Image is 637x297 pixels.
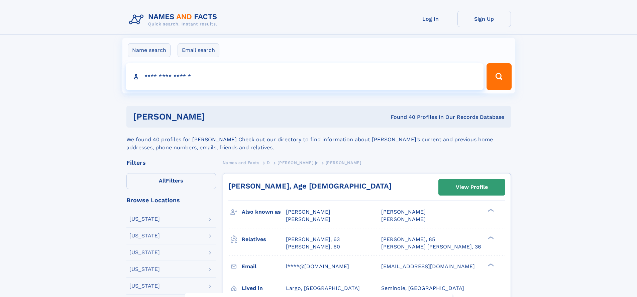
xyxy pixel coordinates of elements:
[267,160,270,165] span: D
[381,236,435,243] a: [PERSON_NAME], 85
[286,236,340,243] a: [PERSON_NAME], 63
[133,113,298,121] h1: [PERSON_NAME]
[242,283,286,294] h3: Lived in
[267,158,270,167] a: D
[456,179,488,195] div: View Profile
[326,160,361,165] span: [PERSON_NAME]
[128,43,171,57] label: Name search
[486,208,494,213] div: ❯
[126,63,484,90] input: search input
[278,158,318,167] a: [PERSON_NAME] jr
[298,114,504,121] div: Found 40 Profiles In Our Records Database
[457,11,511,27] a: Sign Up
[126,128,511,152] div: We found 40 profiles for [PERSON_NAME] Check out our directory to find information about [PERSON_...
[126,11,223,29] img: Logo Names and Facts
[439,179,505,195] a: View Profile
[129,250,160,255] div: [US_STATE]
[381,243,481,250] a: [PERSON_NAME] [PERSON_NAME], 36
[404,11,457,27] a: Log In
[242,206,286,218] h3: Also known as
[129,283,160,289] div: [US_STATE]
[129,216,160,222] div: [US_STATE]
[286,216,330,222] span: [PERSON_NAME]
[228,182,392,190] a: [PERSON_NAME], Age [DEMOGRAPHIC_DATA]
[487,63,511,90] button: Search Button
[126,197,216,203] div: Browse Locations
[159,177,166,184] span: All
[486,235,494,240] div: ❯
[129,267,160,272] div: [US_STATE]
[126,173,216,189] label: Filters
[178,43,219,57] label: Email search
[381,216,426,222] span: [PERSON_NAME]
[381,209,426,215] span: [PERSON_NAME]
[381,263,475,270] span: [EMAIL_ADDRESS][DOMAIN_NAME]
[486,263,494,267] div: ❯
[242,234,286,245] h3: Relatives
[381,285,464,291] span: Seminole, [GEOGRAPHIC_DATA]
[242,261,286,272] h3: Email
[223,158,259,167] a: Names and Facts
[278,160,318,165] span: [PERSON_NAME] jr
[126,160,216,166] div: Filters
[286,243,340,250] a: [PERSON_NAME], 60
[286,209,330,215] span: [PERSON_NAME]
[286,285,360,291] span: Largo, [GEOGRAPHIC_DATA]
[129,233,160,238] div: [US_STATE]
